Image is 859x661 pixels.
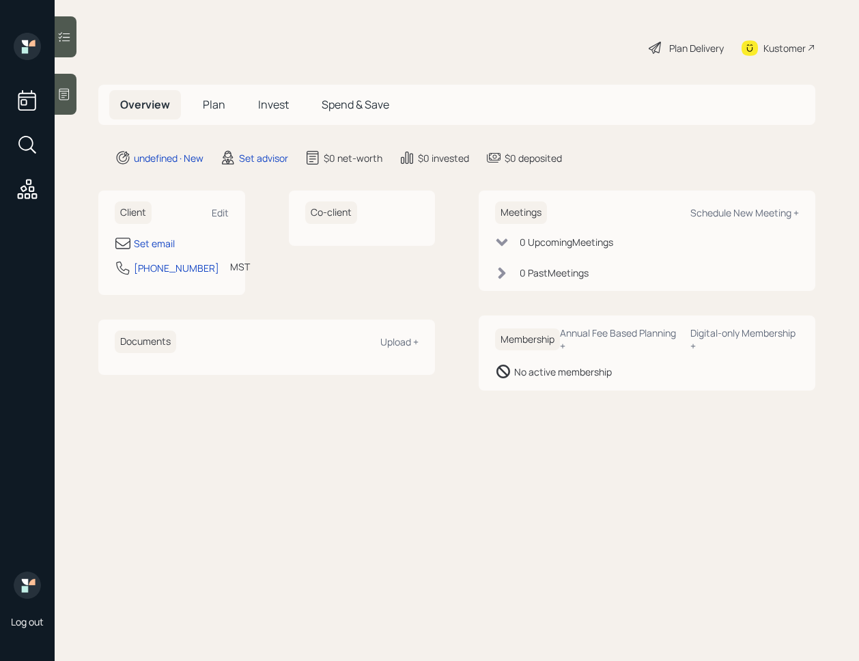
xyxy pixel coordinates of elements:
[380,335,419,348] div: Upload +
[495,201,547,224] h6: Meetings
[115,330,176,353] h6: Documents
[258,97,289,112] span: Invest
[134,151,203,165] div: undefined · New
[514,365,612,379] div: No active membership
[203,97,225,112] span: Plan
[120,97,170,112] span: Overview
[322,97,389,112] span: Spend & Save
[239,151,288,165] div: Set advisor
[495,328,560,351] h6: Membership
[669,41,724,55] div: Plan Delivery
[763,41,806,55] div: Kustomer
[14,572,41,599] img: retirable_logo.png
[690,326,799,352] div: Digital-only Membership +
[520,266,589,280] div: 0 Past Meeting s
[324,151,382,165] div: $0 net-worth
[134,261,219,275] div: [PHONE_NUMBER]
[690,206,799,219] div: Schedule New Meeting +
[560,326,679,352] div: Annual Fee Based Planning +
[505,151,562,165] div: $0 deposited
[418,151,469,165] div: $0 invested
[212,206,229,219] div: Edit
[115,201,152,224] h6: Client
[230,259,250,274] div: MST
[520,235,613,249] div: 0 Upcoming Meeting s
[134,236,175,251] div: Set email
[305,201,357,224] h6: Co-client
[11,615,44,628] div: Log out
